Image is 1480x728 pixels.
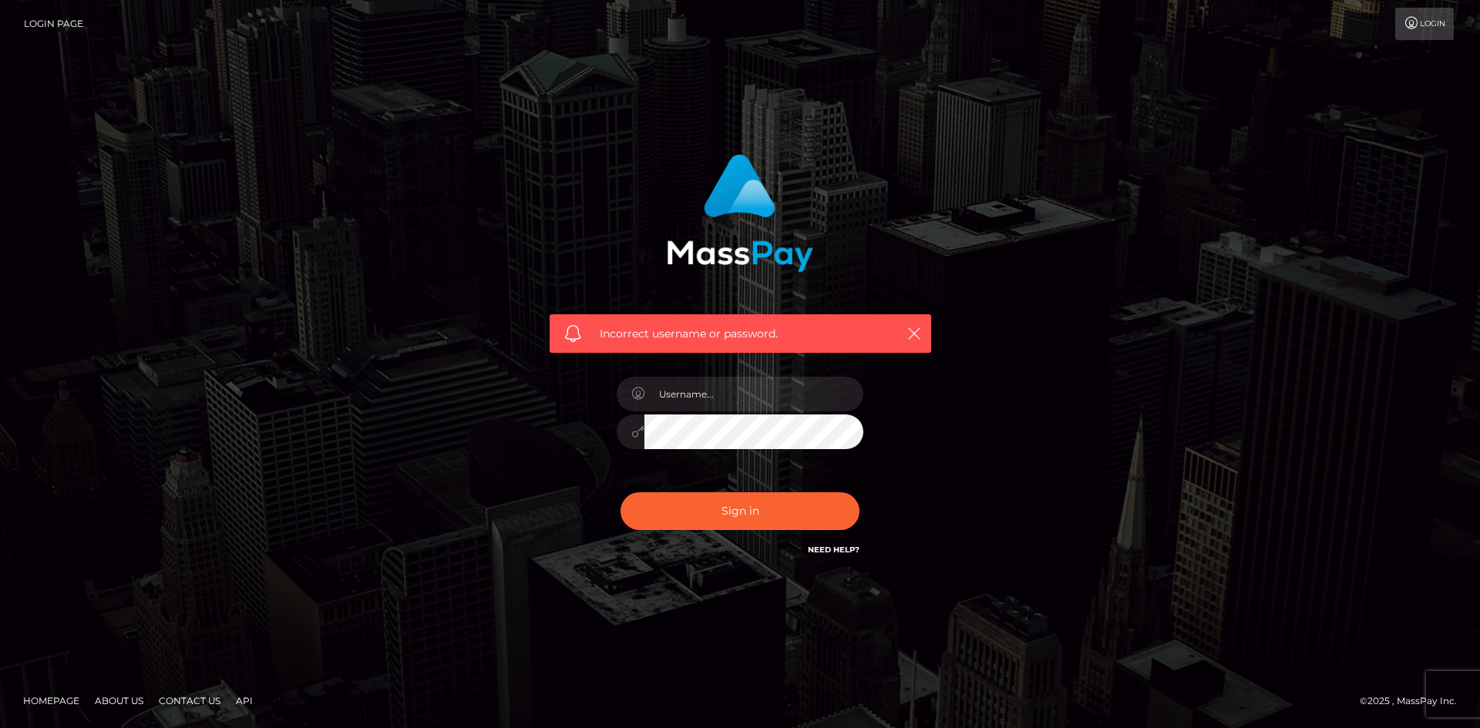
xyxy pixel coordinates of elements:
[808,545,859,555] a: Need Help?
[230,689,259,713] a: API
[17,689,86,713] a: Homepage
[24,8,83,40] a: Login Page
[667,154,813,272] img: MassPay Login
[89,689,150,713] a: About Us
[153,689,227,713] a: Contact Us
[600,326,881,342] span: Incorrect username or password.
[621,492,859,530] button: Sign in
[1360,693,1468,710] div: © 2025 , MassPay Inc.
[1395,8,1454,40] a: Login
[644,377,863,411] input: Username...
